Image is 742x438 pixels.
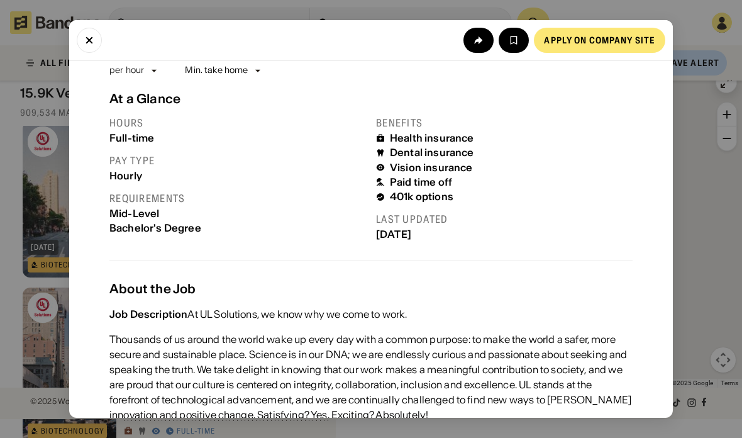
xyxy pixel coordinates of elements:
div: [DATE] [376,228,633,240]
div: Thousands of us around the world wake up every day with a common purpose: to make the world a saf... [109,332,633,422]
div: About the Job [109,281,633,296]
div: per hour [109,64,144,77]
div: 401k options [390,191,453,203]
div: Hourly [109,170,366,182]
div: Vision insurance [390,162,473,174]
button: Close [77,28,102,53]
div: Paid time off [390,176,452,188]
div: At a Glance [109,91,633,106]
div: At UL Solutions, we know why we come to work. [109,306,407,322]
div: Benefits [376,116,633,130]
div: Apply on company site [544,36,655,45]
div: Dental insurance [390,147,474,159]
div: Job Description [109,308,187,320]
div: Mid-Level [109,208,366,220]
div: Pay type [109,154,366,167]
div: Hours [109,116,366,130]
div: Full-time [109,132,366,144]
div: Min. take home [185,64,263,77]
div: Health insurance [390,132,474,144]
div: Requirements [109,192,366,205]
div: Last updated [376,213,633,226]
div: Bachelor's Degree [109,222,366,234]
